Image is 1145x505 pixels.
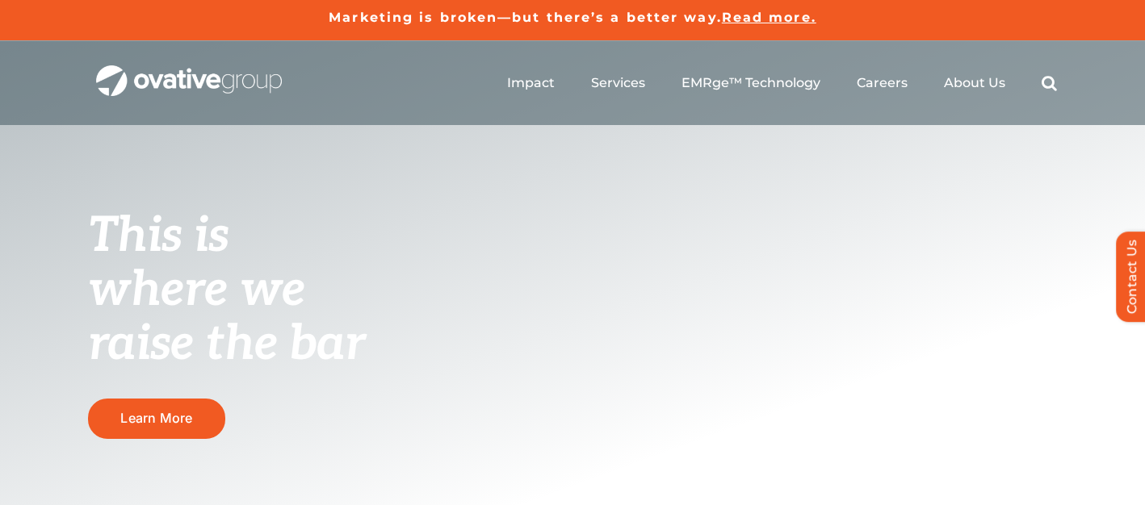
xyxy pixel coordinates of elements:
[329,10,722,25] a: Marketing is broken—but there’s a better way.
[96,64,282,79] a: OG_Full_horizontal_WHT
[120,411,192,426] span: Learn More
[507,57,1057,109] nav: Menu
[88,399,225,438] a: Learn More
[944,75,1005,91] a: About Us
[507,75,555,91] a: Impact
[591,75,645,91] a: Services
[88,207,229,265] span: This is
[682,75,820,91] a: EMRge™ Technology
[722,10,816,25] a: Read more.
[88,261,365,374] span: where we raise the bar
[857,75,908,91] a: Careers
[1042,75,1057,91] a: Search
